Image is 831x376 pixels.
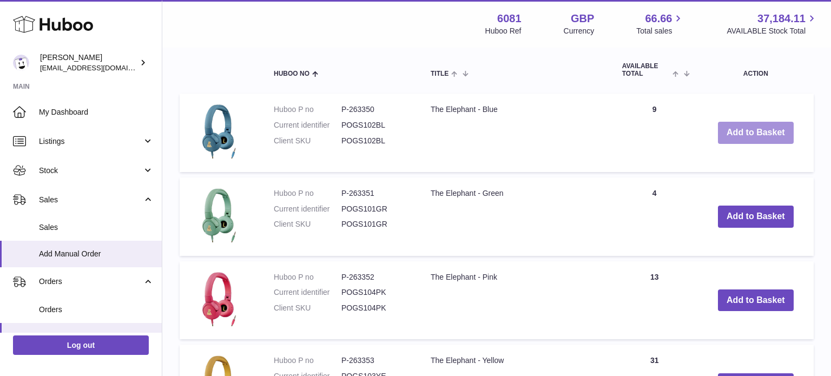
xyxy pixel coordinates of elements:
[40,52,137,73] div: [PERSON_NAME]
[341,355,409,366] dd: P-263353
[497,11,522,26] strong: 6081
[341,136,409,146] dd: POGS102BL
[571,11,594,26] strong: GBP
[341,287,409,298] dd: POGS104PK
[431,70,449,77] span: Title
[39,276,142,287] span: Orders
[274,272,341,282] dt: Huboo P no
[39,107,154,117] span: My Dashboard
[39,331,154,341] span: Add Manual Order
[274,104,341,115] dt: Huboo P no
[13,55,29,71] img: hello@pogsheadphones.com
[274,136,341,146] dt: Client SKU
[274,204,341,214] dt: Current identifier
[274,120,341,130] dt: Current identifier
[622,63,670,77] span: AVAILABLE Total
[611,261,698,340] td: 13
[39,195,142,205] span: Sales
[420,177,611,256] td: The Elephant - Green
[274,303,341,313] dt: Client SKU
[274,219,341,229] dt: Client SKU
[611,94,698,172] td: 9
[274,188,341,199] dt: Huboo P no
[13,335,149,355] a: Log out
[274,287,341,298] dt: Current identifier
[698,52,814,88] th: Action
[341,272,409,282] dd: P-263352
[636,26,684,36] span: Total sales
[39,305,154,315] span: Orders
[40,63,159,72] span: [EMAIL_ADDRESS][DOMAIN_NAME]
[341,120,409,130] dd: POGS102BL
[485,26,522,36] div: Huboo Ref
[190,272,245,326] img: The Elephant - Pink
[564,26,595,36] div: Currency
[718,122,794,144] button: Add to Basket
[341,104,409,115] dd: P-263350
[341,303,409,313] dd: POGS104PK
[274,355,341,366] dt: Huboo P no
[727,26,818,36] span: AVAILABLE Stock Total
[718,289,794,312] button: Add to Basket
[341,204,409,214] dd: POGS101GR
[274,70,309,77] span: Huboo no
[757,11,806,26] span: 37,184.11
[39,249,154,259] span: Add Manual Order
[420,94,611,172] td: The Elephant - Blue
[636,11,684,36] a: 66.66 Total sales
[718,206,794,228] button: Add to Basket
[190,104,245,159] img: The Elephant - Blue
[420,261,611,340] td: The Elephant - Pink
[190,188,245,242] img: The Elephant - Green
[341,219,409,229] dd: POGS101GR
[727,11,818,36] a: 37,184.11 AVAILABLE Stock Total
[39,222,154,233] span: Sales
[39,166,142,176] span: Stock
[611,177,698,256] td: 4
[645,11,672,26] span: 66.66
[39,136,142,147] span: Listings
[341,188,409,199] dd: P-263351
